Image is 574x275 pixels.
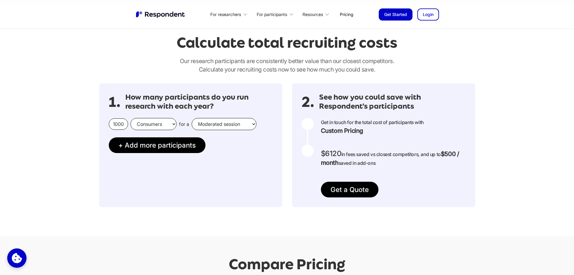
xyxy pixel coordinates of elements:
[229,256,345,273] h2: Compare Pricing
[135,11,187,18] a: home
[417,8,439,21] a: Login
[302,99,314,105] span: 2.
[299,7,335,21] div: Resources
[303,11,323,18] div: Resources
[253,7,299,21] div: For participants
[118,141,123,149] span: +
[177,34,397,51] h2: Calculate total recruiting costs
[125,93,273,111] h3: How many participants do you run research with each year?
[109,137,205,153] button: + Add more participants
[319,93,466,111] h3: See how you could save with Respondent's participants
[335,7,358,21] a: Pricing
[321,182,378,197] a: Get a Quote
[321,149,466,167] p: in fees saved vs closest competitors, and up to saved in add-ons
[321,126,424,135] strong: Custom Pricing
[125,141,196,149] span: Add more participants
[207,7,253,21] div: For researchers
[379,8,412,21] a: Get Started
[210,11,241,18] div: For researchers
[109,99,121,105] span: 1.
[321,149,341,158] span: $6120
[135,11,187,18] img: Untitled UI logotext
[199,66,375,73] span: Calculate your recruiting costs now to see how much you could save.
[257,11,287,18] div: For participants
[179,121,189,127] span: for a
[99,57,475,74] p: Our research participants are consistently better value than our closest competitors.
[321,119,424,135] span: Get in touch for the total cost of participants with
